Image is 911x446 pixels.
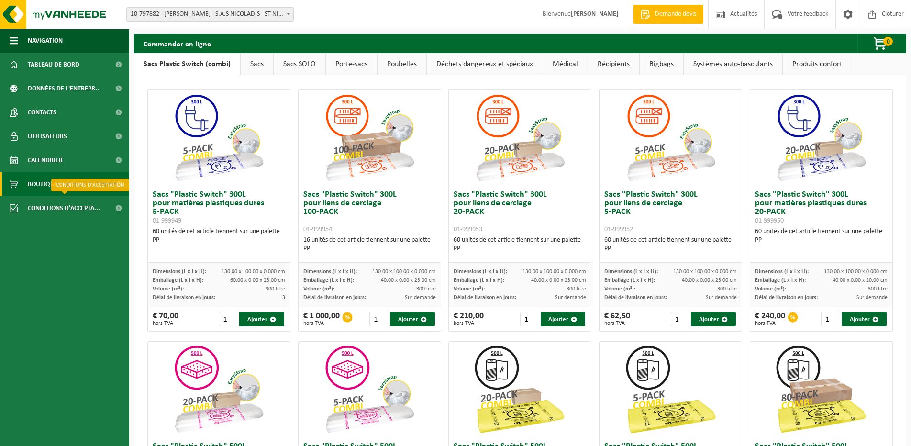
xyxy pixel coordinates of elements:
[266,286,285,292] span: 300 litre
[28,77,101,100] span: Données de l'entrepr...
[604,295,667,301] span: Délai de livraison en jours:
[303,190,436,234] h3: Sacs "Plastic Switch" 300L pour liens de cerclage 100-PACK
[755,312,785,326] div: € 240,00
[684,53,782,75] a: Systèmes auto-basculants
[427,53,543,75] a: Déchets dangereux et spéciaux
[381,278,436,283] span: 40.00 x 0.00 x 23.00 cm
[604,269,658,275] span: Dimensions (L x l x H):
[405,295,436,301] span: Sur demande
[555,295,586,301] span: Sur demande
[604,226,633,233] span: 01-999952
[134,34,221,53] h2: Commander en ligne
[857,34,905,53] button: 0
[604,286,635,292] span: Volume (m³):
[127,8,293,21] span: 10-797882 - LECLERC - S.A.S NICOLADIS - ST NICOLAS
[282,295,285,301] span: 3
[153,312,178,326] div: € 70,00
[773,342,869,437] img: 01-999968
[755,321,785,326] span: hors TVA
[755,295,818,301] span: Délai de livraison en jours:
[322,342,417,437] img: 01-999955
[126,7,294,22] span: 10-797882 - LECLERC - S.A.S NICOLADIS - ST NICOLAS
[28,196,100,220] span: Conditions d'accepta...
[472,342,568,437] img: 01-999964
[821,312,841,326] input: 1
[390,312,435,326] button: Ajouter
[755,278,806,283] span: Emballage (L x l x H):
[522,269,586,275] span: 130.00 x 100.00 x 0.000 cm
[472,90,568,186] img: 01-999953
[706,295,737,301] span: Sur demande
[454,312,484,326] div: € 210,00
[28,148,63,172] span: Calendrier
[454,190,586,234] h3: Sacs "Plastic Switch" 300L pour liens de cerclage 20-PACK
[219,312,238,326] input: 1
[28,124,67,148] span: Utilisateurs
[833,278,888,283] span: 40.00 x 0.00 x 20.00 cm
[171,90,267,186] img: 01-999949
[691,312,736,326] button: Ajouter
[567,286,586,292] span: 300 litre
[303,321,340,326] span: hors TVA
[134,53,240,75] a: Sacs Plastic Switch (combi)
[571,11,619,18] strong: [PERSON_NAME]
[454,295,516,301] span: Délai de livraison en jours:
[588,53,639,75] a: Récipients
[454,226,482,233] span: 01-999953
[230,278,285,283] span: 60.00 x 0.00 x 23.00 cm
[454,269,507,275] span: Dimensions (L x l x H):
[604,245,737,253] div: PP
[28,100,56,124] span: Contacts
[541,312,586,326] button: Ajouter
[153,321,178,326] span: hors TVA
[623,90,719,186] img: 01-999952
[633,5,703,24] a: Demande devis
[755,236,888,245] div: PP
[868,286,888,292] span: 300 litre
[372,269,436,275] span: 130.00 x 100.00 x 0.000 cm
[717,286,737,292] span: 300 litre
[153,278,203,283] span: Emballage (L x l x H):
[153,286,184,292] span: Volume (m³):
[369,312,389,326] input: 1
[773,90,869,186] img: 01-999950
[28,29,63,53] span: Navigation
[153,269,206,275] span: Dimensions (L x l x H):
[604,278,655,283] span: Emballage (L x l x H):
[454,236,586,253] div: 60 unités de cet article tiennent sur une palette
[682,278,737,283] span: 40.00 x 0.00 x 23.00 cm
[755,227,888,245] div: 60 unités de cet article tiennent sur une palette
[239,312,284,326] button: Ajouter
[322,90,417,186] img: 01-999954
[671,312,690,326] input: 1
[274,53,325,75] a: Sacs SOLO
[783,53,852,75] a: Produits confort
[303,295,366,301] span: Délai de livraison en jours:
[303,226,332,233] span: 01-999954
[303,269,357,275] span: Dimensions (L x l x H):
[604,236,737,253] div: 60 unités de cet article tiennent sur une palette
[604,312,630,326] div: € 62,50
[171,342,267,437] img: 01-999956
[153,295,215,301] span: Délai de livraison en jours:
[755,286,786,292] span: Volume (m³):
[755,190,888,225] h3: Sacs "Plastic Switch" 300L pour matières plastiques dures 20-PACK
[604,190,737,234] h3: Sacs "Plastic Switch" 300L pour liens de cerclage 5-PACK
[222,269,285,275] span: 130.00 x 100.00 x 0.000 cm
[28,172,85,196] span: Boutique en ligne
[454,278,504,283] span: Emballage (L x l x H):
[454,321,484,326] span: hors TVA
[755,217,784,224] span: 01-999950
[454,286,485,292] span: Volume (m³):
[378,53,426,75] a: Poubelles
[303,245,436,253] div: PP
[28,53,79,77] span: Tableau de bord
[153,236,285,245] div: PP
[623,342,719,437] img: 01-999963
[856,295,888,301] span: Sur demande
[303,236,436,253] div: 16 unités de cet article tiennent sur une palette
[824,269,888,275] span: 130.00 x 100.00 x 0.000 cm
[520,312,540,326] input: 1
[755,269,809,275] span: Dimensions (L x l x H):
[241,53,273,75] a: Sacs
